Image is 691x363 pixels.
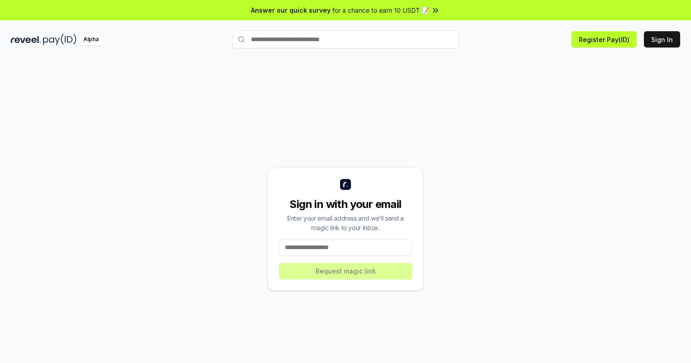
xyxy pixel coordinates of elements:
span: Answer our quick survey [251,5,331,15]
span: for a chance to earn 10 USDT 📝 [332,5,429,15]
div: Enter your email address and we’ll send a magic link to your inbox. [279,213,412,232]
button: Sign In [644,31,680,47]
div: Alpha [78,34,104,45]
img: pay_id [43,34,77,45]
button: Register Pay(ID) [571,31,637,47]
div: Sign in with your email [279,197,412,212]
img: reveel_dark [11,34,41,45]
img: logo_small [340,179,351,190]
